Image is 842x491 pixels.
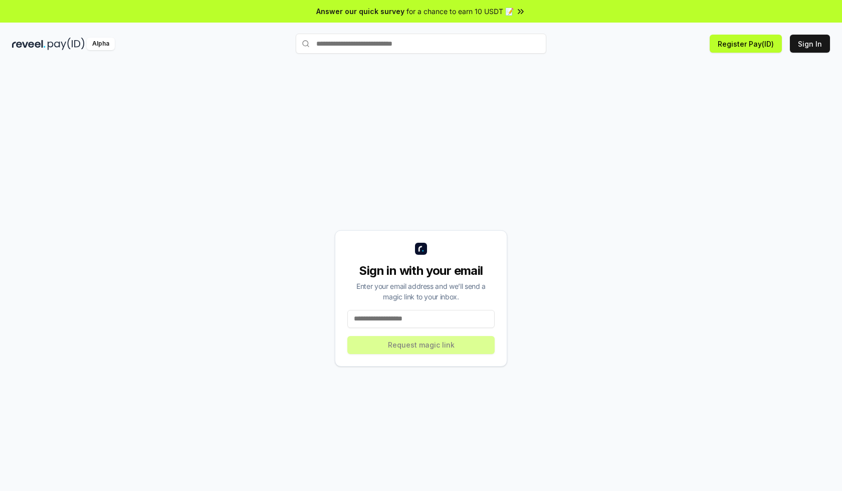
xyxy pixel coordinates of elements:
span: for a chance to earn 10 USDT 📝 [406,6,514,17]
div: Sign in with your email [347,263,495,279]
img: reveel_dark [12,38,46,50]
div: Alpha [87,38,115,50]
div: Enter your email address and we’ll send a magic link to your inbox. [347,281,495,302]
span: Answer our quick survey [316,6,404,17]
button: Sign In [790,35,830,53]
img: logo_small [415,243,427,255]
button: Register Pay(ID) [710,35,782,53]
img: pay_id [48,38,85,50]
